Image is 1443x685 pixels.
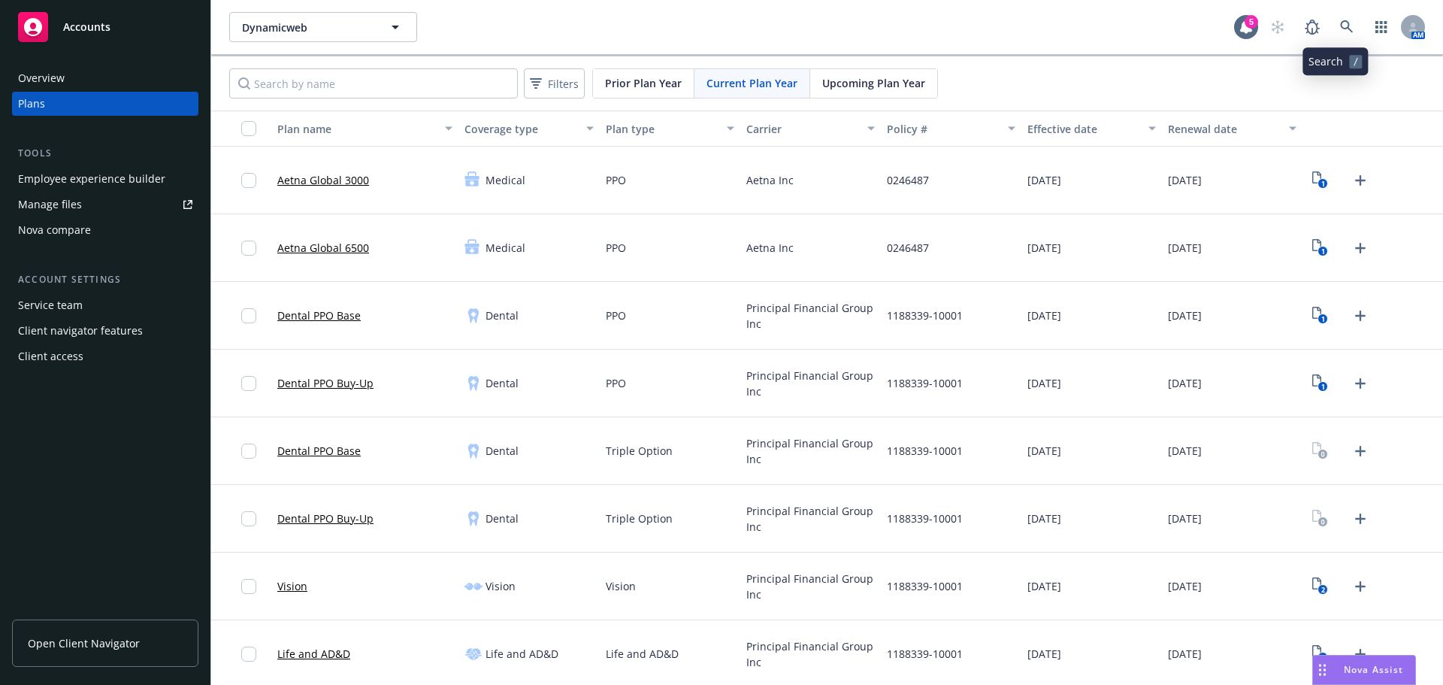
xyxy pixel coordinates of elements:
a: View Plan Documents [1308,304,1333,328]
div: Nova compare [18,218,91,242]
a: Upload Plan Documents [1348,304,1372,328]
a: Overview [12,66,198,90]
a: Client navigator features [12,319,198,343]
a: Manage files [12,192,198,217]
div: Tools [12,146,198,161]
span: Vision [486,578,516,594]
a: Dental PPO Base [277,308,361,323]
span: [DATE] [1168,443,1202,459]
span: Dynamicweb [242,20,372,35]
a: Upload Plan Documents [1348,642,1372,666]
span: [DATE] [1027,375,1061,391]
span: Medical [486,172,525,188]
text: 1 [1321,247,1325,256]
div: Plans [18,92,45,116]
input: Toggle Row Selected [241,579,256,594]
a: View Plan Documents [1308,371,1333,396]
span: [DATE] [1168,172,1202,188]
span: 1188339-10001 [887,375,963,391]
div: Employee experience builder [18,167,165,191]
button: Filters [524,68,585,99]
span: [DATE] [1027,646,1061,662]
span: PPO [606,308,626,323]
span: Triple Option [606,511,673,526]
span: Dental [486,511,519,526]
a: Employee experience builder [12,167,198,191]
a: View Plan Documents [1308,439,1333,463]
input: Toggle Row Selected [241,511,256,526]
a: Aetna Global 6500 [277,240,369,256]
a: Upload Plan Documents [1348,507,1372,531]
span: Vision [606,578,636,594]
div: Client access [18,344,83,368]
a: View Plan Documents [1308,168,1333,192]
span: PPO [606,240,626,256]
span: Principal Financial Group Inc [746,435,875,467]
input: Toggle Row Selected [241,376,256,391]
a: View Plan Documents [1308,507,1333,531]
span: [DATE] [1168,578,1202,594]
span: [DATE] [1027,172,1061,188]
a: Upload Plan Documents [1348,439,1372,463]
a: Search [1332,12,1362,42]
div: Manage files [18,192,82,217]
a: Dental PPO Base [277,443,361,459]
a: View Plan Documents [1308,236,1333,260]
a: View Plan Documents [1308,574,1333,599]
button: Policy # [881,111,1021,147]
text: 1 [1321,179,1325,189]
input: Select all [241,121,256,136]
span: [DATE] [1168,308,1202,323]
span: Prior Plan Year [605,75,682,91]
span: Principal Financial Group Inc [746,368,875,399]
input: Search by name [229,68,518,99]
a: View Plan Documents [1308,642,1333,666]
input: Toggle Row Selected [241,444,256,459]
div: Coverage type [464,121,576,137]
span: [DATE] [1168,240,1202,256]
span: Open Client Navigator [28,635,140,651]
a: Plans [12,92,198,116]
a: Start snowing [1263,12,1293,42]
span: Current Plan Year [706,75,797,91]
div: Carrier [746,121,858,137]
div: Drag to move [1313,656,1332,684]
text: 2 [1321,585,1325,595]
div: Overview [18,66,65,90]
div: 5 [1245,14,1258,27]
span: Aetna Inc [746,240,794,256]
span: 0246487 [887,172,929,188]
input: Toggle Row Selected [241,241,256,256]
a: Service team [12,293,198,317]
a: Vision [277,578,307,594]
a: Dental PPO Buy-Up [277,511,374,526]
span: [DATE] [1168,511,1202,526]
a: Dental PPO Buy-Up [277,375,374,391]
text: 1 [1321,382,1325,392]
div: Effective date [1027,121,1139,137]
span: 1188339-10001 [887,578,963,594]
button: Effective date [1021,111,1162,147]
button: Plan name [271,111,458,147]
span: 1188339-10001 [887,646,963,662]
button: Dynamicweb [229,12,417,42]
span: [DATE] [1027,578,1061,594]
span: [DATE] [1027,308,1061,323]
button: Plan type [600,111,740,147]
input: Toggle Row Selected [241,173,256,188]
span: Nova Assist [1344,663,1403,676]
span: Filters [548,76,579,92]
span: Upcoming Plan Year [822,75,925,91]
div: Plan name [277,121,436,137]
a: Upload Plan Documents [1348,168,1372,192]
span: Principal Financial Group Inc [746,503,875,535]
button: Renewal date [1162,111,1302,147]
a: Upload Plan Documents [1348,371,1372,396]
a: Switch app [1366,12,1396,42]
span: Dental [486,443,519,459]
button: Carrier [740,111,881,147]
div: Client navigator features [18,319,143,343]
span: Triple Option [606,443,673,459]
span: [DATE] [1168,646,1202,662]
a: Life and AD&D [277,646,350,662]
